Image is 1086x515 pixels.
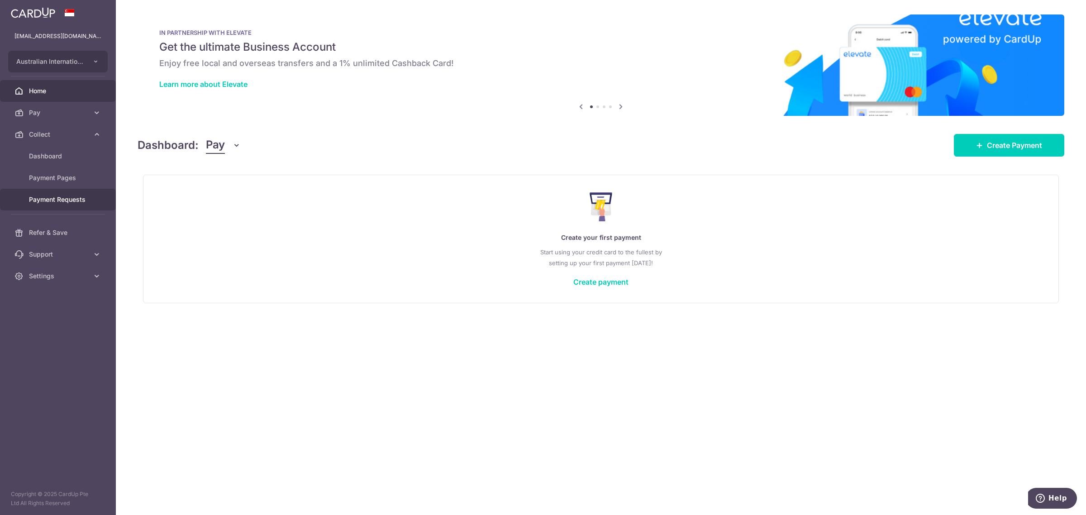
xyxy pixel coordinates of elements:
span: Home [29,86,89,95]
h4: Dashboard: [138,137,199,153]
p: [EMAIL_ADDRESS][DOMAIN_NAME] [14,32,101,41]
a: Learn more about Elevate [159,80,248,89]
iframe: Opens a widget where you can find more information [1028,488,1077,510]
a: Create payment [573,277,629,286]
span: Support [29,250,89,259]
img: Renovation banner [138,14,1064,116]
span: Pay [29,108,89,117]
span: Settings [29,272,89,281]
span: Payment Requests [29,195,89,204]
span: Collect [29,130,89,139]
span: Payment Pages [29,173,89,182]
button: Australian International School Pte Ltd [8,51,108,72]
span: Australian International School Pte Ltd [16,57,83,66]
span: Create Payment [987,140,1042,151]
p: Start using your credit card to the fullest by setting up your first payment [DATE]! [162,247,1040,268]
a: Create Payment [954,134,1064,157]
p: Create your first payment [162,232,1040,243]
button: Pay [206,137,241,154]
img: Make Payment [590,192,613,221]
h5: Get the ultimate Business Account [159,40,1043,54]
p: IN PARTNERSHIP WITH ELEVATE [159,29,1043,36]
span: Dashboard [29,152,89,161]
span: Pay [206,137,225,154]
img: CardUp [11,7,55,18]
h6: Enjoy free local and overseas transfers and a 1% unlimited Cashback Card! [159,58,1043,69]
span: Refer & Save [29,228,89,237]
